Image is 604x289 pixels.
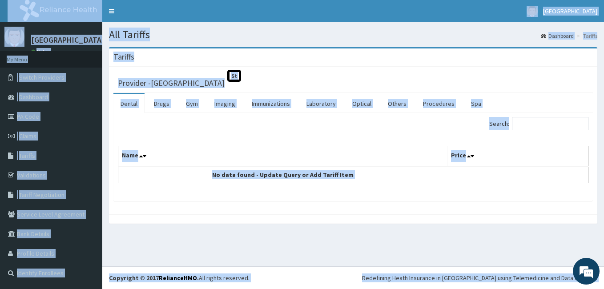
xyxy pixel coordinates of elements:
[227,70,241,82] span: St
[299,94,343,113] a: Laboratory
[4,194,169,225] textarea: Type your message and hit 'Enter'
[31,48,52,55] a: Online
[362,273,597,282] div: Redefining Heath Insurance in [GEOGRAPHIC_DATA] using Telemedicine and Data Science!
[19,132,36,140] span: Claims
[46,50,149,61] div: Chat with us now
[527,6,538,17] img: User Image
[19,191,64,199] span: Tariff Negotiation
[381,94,414,113] a: Others
[118,166,447,183] td: No data found - Update Query or Add Tariff Item
[146,4,167,26] div: Minimize live chat window
[109,274,199,282] strong: Copyright © 2017 .
[179,94,205,113] a: Gym
[52,88,123,177] span: We're online!
[416,94,462,113] a: Procedures
[118,79,225,87] h3: Provider - [GEOGRAPHIC_DATA]
[113,94,145,113] a: Dental
[541,32,574,40] a: Dashboard
[512,117,588,130] input: Search:
[19,93,48,101] span: Dashboard
[109,29,597,40] h1: All Tariffs
[113,53,134,61] h3: Tariffs
[245,94,297,113] a: Immunizations
[489,117,588,130] label: Search:
[31,36,105,44] p: [GEOGRAPHIC_DATA]
[575,32,597,40] li: Tariffs
[207,94,242,113] a: Imaging
[147,94,177,113] a: Drugs
[19,73,64,81] span: Switch Providers
[159,274,197,282] a: RelianceHMO
[102,266,604,289] footer: All rights reserved.
[4,27,24,47] img: User Image
[464,94,488,113] a: Spa
[19,152,35,160] span: Tariffs
[543,7,597,15] span: [GEOGRAPHIC_DATA]
[345,94,379,113] a: Optical
[118,146,447,167] th: Name
[447,146,588,167] th: Price
[16,44,36,67] img: d_794563401_company_1708531726252_794563401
